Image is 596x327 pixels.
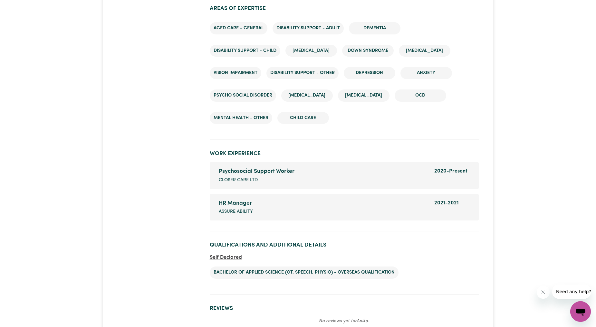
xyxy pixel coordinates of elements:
li: [MEDICAL_DATA] [338,89,389,102]
li: Disability support - Other [266,67,339,79]
li: Dementia [349,22,400,34]
h2: Qualifications and Additional Details [210,242,479,248]
span: Closer Care LTD [219,177,258,184]
li: Depression [344,67,395,79]
li: Bachelor of applied science (OT, Speech, Physio) - overseas qualification [210,266,399,279]
em: No reviews yet for Anika . [319,319,370,323]
iframe: Button to launch messaging window [570,301,591,322]
li: [MEDICAL_DATA] [285,45,337,57]
h2: Reviews [210,305,479,312]
li: OCD [395,89,446,102]
div: Psychosocial Support Worker [219,167,427,176]
li: Disability support - Child [210,45,280,57]
iframe: Message from company [552,285,591,299]
iframe: Close message [537,286,550,299]
span: 2020 - Present [434,169,467,174]
div: HR Manager [219,199,427,208]
li: [MEDICAL_DATA] [399,45,450,57]
span: 2021 - 2021 [434,201,459,206]
li: Psycho social disorder [210,89,276,102]
h2: Areas of Expertise [210,5,479,12]
li: Anxiety [400,67,452,79]
li: Disability support - Adult [273,22,344,34]
li: [MEDICAL_DATA] [281,89,333,102]
li: Mental Health - Other [210,112,272,124]
li: Down syndrome [342,45,394,57]
li: Child care [277,112,329,124]
h2: Work Experience [210,150,479,157]
span: Assure Ability [219,208,253,215]
li: Vision impairment [210,67,261,79]
li: Aged care - General [210,22,267,34]
span: Self Declared [210,255,242,260]
span: Need any help? [4,5,39,10]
